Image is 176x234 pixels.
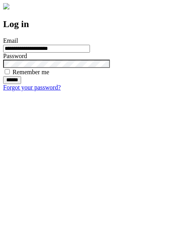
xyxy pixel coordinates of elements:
img: logo-4e3dc11c47720685a147b03b5a06dd966a58ff35d612b21f08c02c0306f2b779.png [3,3,9,9]
label: Password [3,53,27,59]
label: Email [3,37,18,44]
h2: Log in [3,19,173,29]
a: Forgot your password? [3,84,61,91]
label: Remember me [13,69,49,75]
